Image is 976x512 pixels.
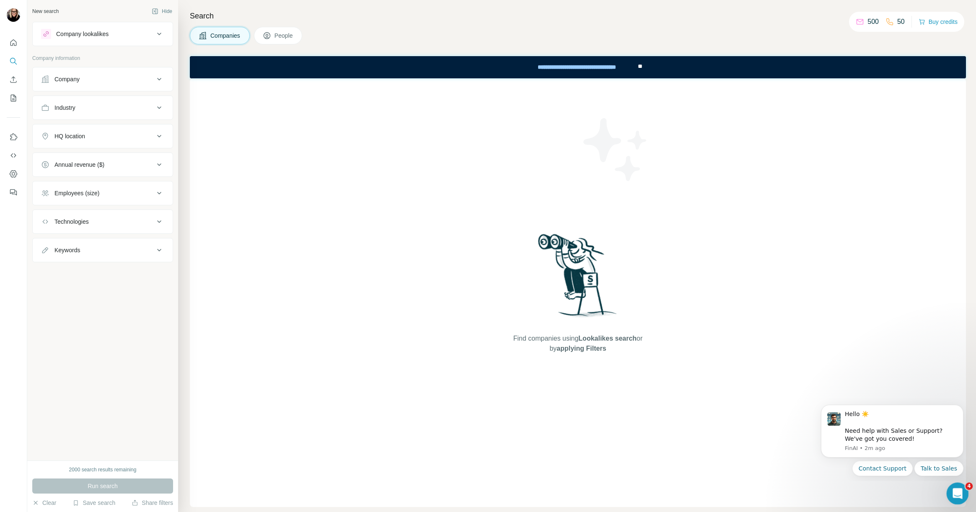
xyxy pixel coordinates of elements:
div: Technologies [54,217,89,226]
p: 50 [897,17,905,27]
span: 4 [966,483,973,490]
div: Company [54,75,80,83]
button: Clear [32,499,56,507]
button: Save search [72,499,115,507]
span: Find companies using or by [511,334,645,354]
span: People [274,31,294,40]
img: Avatar [7,8,20,22]
div: Annual revenue ($) [54,160,104,169]
span: applying Filters [557,345,606,352]
div: HQ location [54,132,85,140]
p: 500 [867,17,879,27]
button: Dashboard [7,166,20,181]
iframe: Intercom live chat [947,483,969,505]
button: Feedback [7,185,20,200]
button: Technologies [33,212,173,232]
button: Company lookalikes [33,24,173,44]
button: Keywords [33,240,173,260]
p: Company information [32,54,173,62]
span: Companies [210,31,241,40]
button: Annual revenue ($) [33,155,173,175]
h4: Search [190,10,966,22]
div: Keywords [54,246,80,254]
iframe: Intercom notifications message [808,398,976,481]
button: Company [33,69,173,89]
button: My lists [7,91,20,106]
div: New search [32,8,59,15]
div: Employees (size) [54,189,99,197]
button: Enrich CSV [7,72,20,87]
button: Quick start [7,35,20,50]
iframe: Banner [190,56,966,78]
button: Use Surfe on LinkedIn [7,129,20,145]
button: Industry [33,98,173,118]
img: Surfe Illustration - Woman searching with binoculars [534,232,621,325]
div: Industry [54,103,75,112]
button: Employees (size) [33,183,173,203]
button: Search [7,54,20,69]
div: 2000 search results remaining [69,466,137,473]
button: Buy credits [919,16,958,28]
button: Use Surfe API [7,148,20,163]
div: Company lookalikes [56,30,109,38]
button: Hide [146,5,178,18]
img: Surfe Illustration - Stars [578,112,653,187]
button: HQ location [33,126,173,146]
span: Lookalikes search [578,335,637,342]
button: Share filters [132,499,173,507]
